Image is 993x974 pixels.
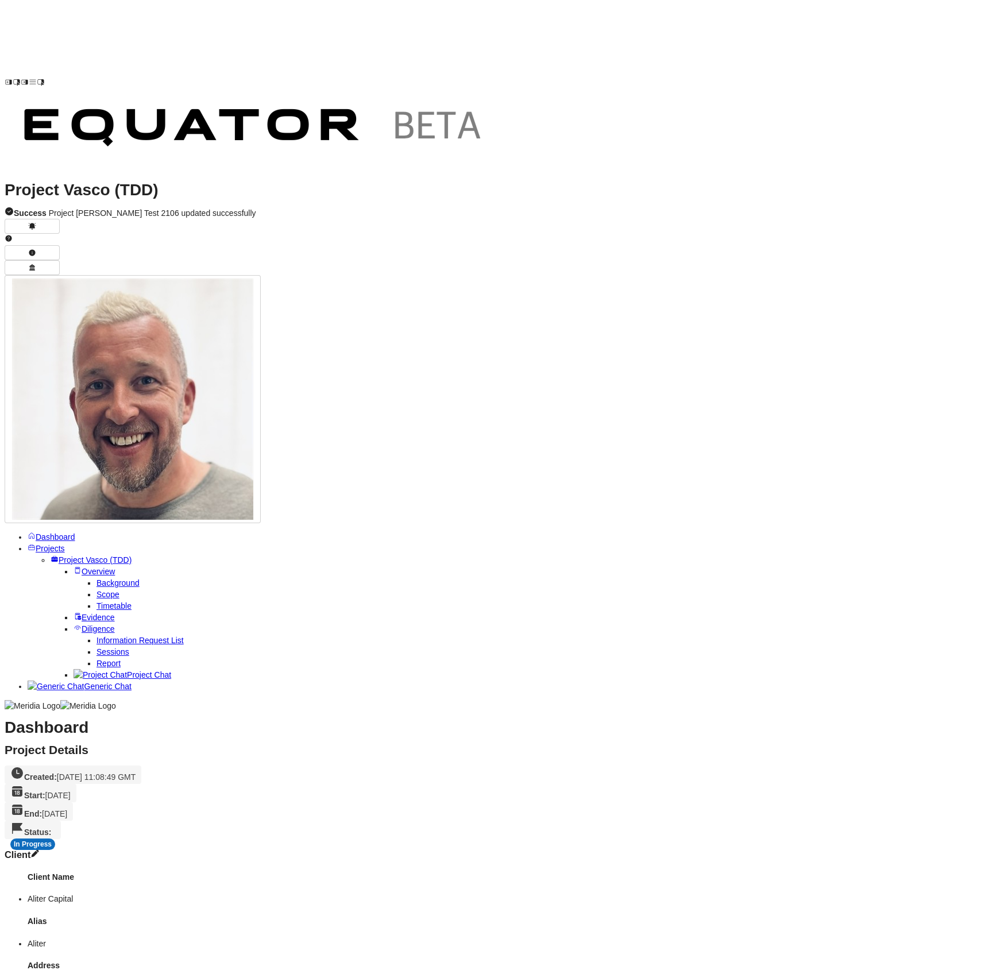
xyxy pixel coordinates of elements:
[96,601,132,610] a: Timetable
[96,636,184,645] a: Information Request List
[24,828,51,837] strong: Status:
[24,809,42,818] strong: End:
[14,208,47,218] strong: Success
[84,682,131,691] span: Generic Chat
[28,682,132,691] a: Generic ChatGeneric Chat
[82,624,115,633] span: Diligence
[36,544,65,553] span: Projects
[74,613,115,622] a: Evidence
[74,624,115,633] a: Diligence
[28,532,75,542] a: Dashboard
[82,567,115,576] span: Overview
[74,567,115,576] a: Overview
[28,938,988,949] li: Aliter
[96,590,119,599] a: Scope
[45,791,71,800] span: [DATE]
[96,578,140,588] a: Background
[127,670,171,679] span: Project Chat
[45,5,544,86] img: Customer Logo
[28,915,988,927] h4: Alias
[5,700,60,712] img: Meridia Logo
[5,849,988,860] h3: Client
[59,555,132,565] span: Project Vasco (TDD)
[5,722,988,733] h1: Dashboard
[5,89,504,171] img: Customer Logo
[12,279,253,520] img: Profile Icon
[28,544,65,553] a: Projects
[74,670,171,679] a: Project ChatProject Chat
[10,838,55,850] div: In Progress
[28,871,988,883] h4: Client Name
[14,208,256,218] span: Project [PERSON_NAME] Test 2106 updated successfully
[28,960,988,971] h4: Address
[57,772,136,782] span: [DATE] 11:08:49 GMT
[96,647,129,656] a: Sessions
[82,613,115,622] span: Evidence
[96,659,121,668] a: Report
[51,555,132,565] a: Project Vasco (TDD)
[74,669,127,681] img: Project Chat
[5,184,988,196] h1: Project Vasco (TDD)
[60,700,116,712] img: Meridia Logo
[42,809,67,818] span: [DATE]
[28,893,988,905] li: Aliter Capital
[24,772,57,782] strong: Created:
[10,766,24,780] svg: Created On
[24,791,45,800] strong: Start:
[5,744,988,756] h2: Project Details
[28,681,84,692] img: Generic Chat
[36,532,75,542] span: Dashboard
